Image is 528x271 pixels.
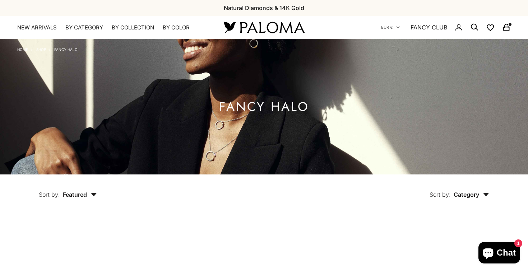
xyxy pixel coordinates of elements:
span: Sort by: [430,191,451,198]
span: Sort by: [39,191,60,198]
nav: Breadcrumb [17,46,78,52]
h1: Fancy Halo [219,102,309,111]
span: Featured [63,191,97,198]
nav: Secondary navigation [381,16,511,39]
a: NEW ARRIVALS [17,24,57,31]
summary: By Color [163,24,190,31]
a: FANCY CLUB [411,23,447,32]
button: Sort by: Category [413,174,506,205]
span: EUR € [381,24,393,31]
p: Natural Diamonds & 14K Gold [224,3,304,13]
nav: Primary navigation [17,24,207,31]
summary: By Collection [112,24,154,31]
span: Category [454,191,489,198]
a: Home [17,47,28,52]
a: Fancy Halo [54,47,78,52]
inbox-online-store-chat: Shopify online store chat [476,242,522,265]
button: EUR € [381,24,400,31]
a: Shop [36,47,46,52]
button: Sort by: Featured [22,174,114,205]
summary: By Category [65,24,103,31]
